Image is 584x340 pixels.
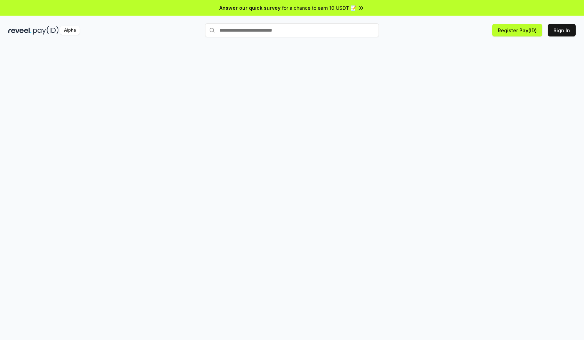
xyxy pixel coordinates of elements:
[219,4,281,11] span: Answer our quick survey
[548,24,576,36] button: Sign In
[492,24,542,36] button: Register Pay(ID)
[8,26,32,35] img: reveel_dark
[60,26,80,35] div: Alpha
[282,4,356,11] span: for a chance to earn 10 USDT 📝
[33,26,59,35] img: pay_id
